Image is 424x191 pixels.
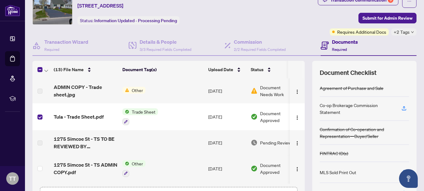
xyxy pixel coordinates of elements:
[295,89,300,94] img: Logo
[140,47,191,52] span: 3/3 Required Fields Completed
[320,150,348,157] div: FINTRAC ID(s)
[260,110,299,124] span: Document Approved
[54,83,117,98] span: ADMIN COPY - Trade sheet.jpg
[206,155,248,182] td: [DATE]
[332,47,347,52] span: Required
[234,38,286,46] h4: Commission
[120,61,206,78] th: Document Tag(s)
[129,160,145,167] span: Other
[122,87,129,94] img: Status Icon
[5,5,20,16] img: logo
[44,47,59,52] span: Required
[411,31,414,34] span: down
[332,38,358,46] h4: Documents
[208,66,233,73] span: Upload Date
[122,87,145,94] button: Status IconOther
[122,108,158,125] button: Status IconTrade Sheet
[292,112,302,122] button: Logo
[251,165,258,172] img: Document Status
[358,13,417,23] button: Submit for Admin Review
[295,115,300,120] img: Logo
[292,164,302,174] button: Logo
[54,161,117,176] span: 1275 Simcoe St - TS ADMIN COPY.pdf
[320,68,377,77] span: Document Checklist
[206,130,248,155] td: [DATE]
[337,28,386,35] span: Requires Additional Docs
[251,113,258,120] img: Document Status
[320,85,383,91] div: Agreement of Purchase and Sale
[362,13,412,23] span: Submit for Admin Review
[248,61,301,78] th: Status
[320,102,394,115] div: Co-op Brokerage Commission Statement
[399,169,418,188] button: Open asap
[295,141,300,146] img: Logo
[292,138,302,148] button: Logo
[77,16,180,25] div: Status:
[260,84,293,98] span: Document Needs Work
[129,87,145,94] span: Other
[51,61,120,78] th: (13) File Name
[44,38,88,46] h4: Transaction Wizard
[292,86,302,96] button: Logo
[206,103,248,130] td: [DATE]
[77,2,123,9] span: [STREET_ADDRESS]
[320,126,409,140] div: Confirmation of Co-operation and Representation—Buyer/Seller
[54,113,104,120] span: Tula - Trade Sheet.pdf
[122,160,145,177] button: Status IconOther
[140,38,191,46] h4: Details & People
[251,87,258,94] img: Document Status
[9,174,16,183] span: TT
[260,162,299,175] span: Document Approved
[54,135,117,150] span: 1275 Simcoe St - TS TO BE REVIEWED BY [PERSON_NAME].pdf
[260,139,291,146] span: Pending Review
[251,66,264,73] span: Status
[206,61,248,78] th: Upload Date
[251,139,258,146] img: Document Status
[94,18,177,23] span: Information Updated - Processing Pending
[54,66,84,73] span: (13) File Name
[394,28,410,36] span: +2 Tags
[122,108,129,115] img: Status Icon
[295,167,300,172] img: Logo
[122,160,129,167] img: Status Icon
[320,169,356,176] div: MLS Sold Print Out
[206,78,248,103] td: [DATE]
[234,47,286,52] span: 2/2 Required Fields Completed
[129,108,158,115] span: Trade Sheet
